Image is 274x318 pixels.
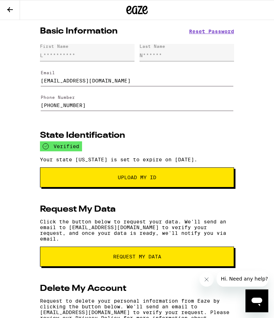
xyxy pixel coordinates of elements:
div: Last Name [139,44,165,49]
p: Your state [US_STATE] is set to expire on [DATE]. [40,157,234,162]
iframe: Button to launch messaging window [245,289,268,312]
h2: Basic Information [40,27,118,36]
span: Upload My ID [118,175,156,180]
div: verified [40,141,82,151]
h2: Delete My Account [40,284,126,293]
button: Upload My ID [40,167,234,187]
iframe: Close message [199,272,214,287]
h2: Request My Data [40,205,116,214]
p: Click the button below to request your data. We'll send an email to [EMAIL_ADDRESS][DOMAIN_NAME] ... [40,219,234,242]
span: request my data [113,254,161,259]
label: Phone Number [41,95,75,100]
form: Edit Email Address [40,64,234,89]
div: First Name [40,44,68,49]
button: request my data [40,247,234,267]
iframe: Message from company [217,271,268,287]
form: Edit Phone Number [40,89,234,114]
h2: State Identification [40,131,125,140]
label: Email [41,70,55,75]
button: Reset Password [189,29,234,34]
